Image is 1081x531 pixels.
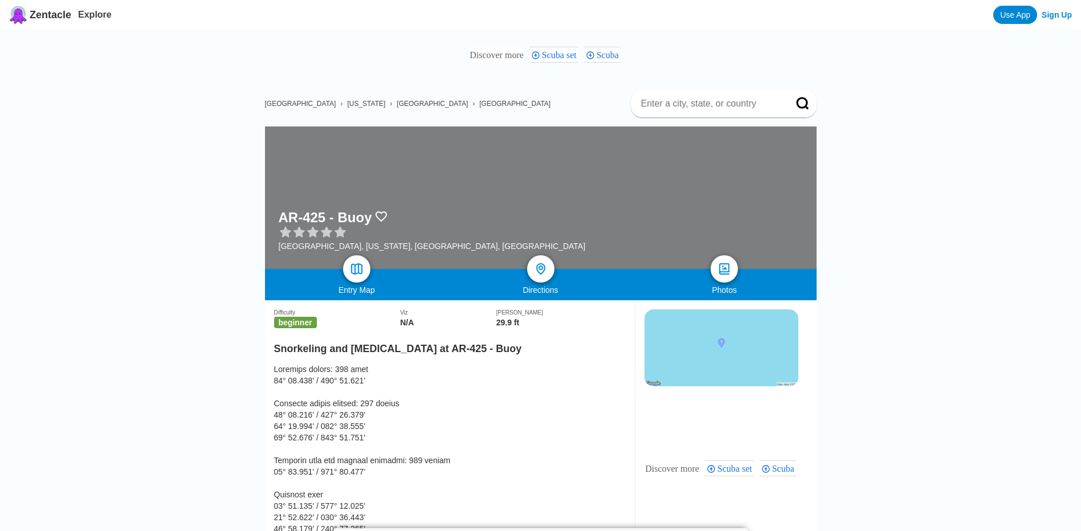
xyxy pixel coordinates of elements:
[350,262,364,276] img: map
[470,47,524,63] div: These are topics related to the article that might interest you
[597,50,622,60] span: Scuba
[9,6,27,24] img: Zentacle logo
[633,285,817,295] div: Photos
[717,464,756,473] span: Scuba set
[347,100,385,108] a: [US_STATE]
[265,100,336,108] a: [GEOGRAPHIC_DATA]
[274,317,317,328] span: beginner
[265,285,449,295] div: Entry Map
[584,47,621,63] div: Scuba
[496,309,626,316] div: [PERSON_NAME]
[400,318,496,327] div: N/A
[717,262,731,276] img: photos
[496,318,626,327] div: 29.9 ft
[644,309,798,386] img: static
[542,50,580,60] span: Scuba set
[279,242,586,251] div: [GEOGRAPHIC_DATA], [US_STATE], [GEOGRAPHIC_DATA], [GEOGRAPHIC_DATA]
[993,6,1037,24] a: Use App
[397,100,468,108] a: [GEOGRAPHIC_DATA]
[78,10,112,19] a: Explore
[448,285,633,295] div: Directions
[472,100,475,108] span: ›
[645,461,699,477] div: These are topics related to the article that might interest you
[279,210,372,226] h1: AR-425 - Buoy
[274,336,626,355] h2: Snorkeling and [MEDICAL_DATA] at AR-425 - Buoy
[1042,10,1072,19] a: Sign Up
[9,6,71,24] a: Zentacle logoZentacle
[534,262,548,276] img: directions
[760,460,796,476] div: Scuba
[479,100,550,108] a: [GEOGRAPHIC_DATA]
[274,309,401,316] div: Difficulty
[529,47,578,63] div: Scuba set
[711,255,738,283] a: photos
[340,100,342,108] span: ›
[30,9,71,21] span: Zentacle
[390,100,392,108] span: ›
[400,309,496,316] div: Viz
[343,255,370,283] a: map
[705,460,754,476] div: Scuba set
[772,464,798,473] span: Scuba
[640,98,780,109] input: Enter a city, state, or country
